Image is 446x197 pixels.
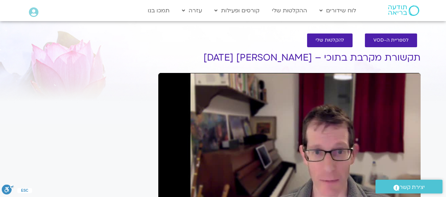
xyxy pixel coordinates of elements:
a: לספריית ה-VOD [365,33,417,47]
h1: תקשורת מקרבת בתוכי – [PERSON_NAME] [DATE] [158,53,421,63]
a: יצירת קשר [375,180,442,193]
span: להקלטות שלי [316,38,344,43]
a: לוח שידורים [316,4,360,17]
span: יצירת קשר [399,183,425,192]
a: עזרה [178,4,206,17]
img: תודעה בריאה [388,5,419,16]
span: לספריית ה-VOD [373,38,409,43]
a: קורסים ופעילות [211,4,263,17]
a: תמכו בנו [144,4,173,17]
a: ההקלטות שלי [268,4,311,17]
a: להקלטות שלי [307,33,353,47]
